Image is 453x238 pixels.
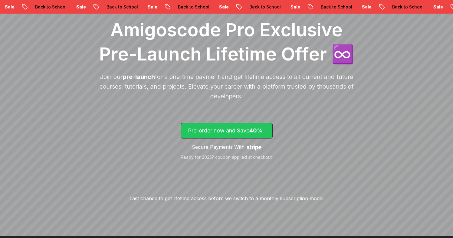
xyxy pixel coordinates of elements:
p: Back to School [311,4,352,10]
p: Back to School [382,4,424,10]
p: Join our for a one-time payment and get lifetime access to all current and future courses, tutori... [97,72,357,101]
a: lifetime-access [181,123,273,160]
p: Back to School [240,4,281,10]
p: Last chance to get lifetime access before we switch to a monthly subscription model [130,195,323,202]
span: 40% [249,127,263,134]
p: Secure Payments With [192,143,245,151]
p: Back to School [97,4,138,10]
p: Pre-order now and Save [188,126,265,135]
span: pre-launch [123,73,155,80]
p: Sale [352,4,372,10]
p: Sale [424,4,443,10]
h1: Amigoscode Pro Exclusive Pre-Launch Lifetime Offer ♾️ [97,18,357,66]
p: Ready for 2025? coupon applied at checkout! [181,154,273,160]
p: Sale [209,4,229,10]
p: Back to School [168,4,209,10]
p: Sale [67,4,86,10]
p: Sale [138,4,157,10]
p: Sale [281,4,300,10]
p: Back to School [25,4,67,10]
